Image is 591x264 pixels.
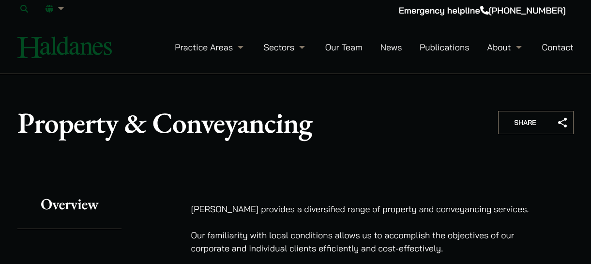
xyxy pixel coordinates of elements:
a: EN [45,5,66,13]
p: Our familiarity with local conditions allows us to accomplish the objectives of our corporate and... [191,229,550,255]
img: Logo of Haldanes [17,36,112,58]
a: Publications [420,42,470,53]
a: Practice Areas [175,42,246,53]
a: Emergency helpline[PHONE_NUMBER] [399,5,566,16]
h2: Overview [17,179,121,229]
a: Contact [542,42,574,53]
h1: Property & Conveyancing [17,105,482,140]
a: Our Team [325,42,363,53]
p: [PERSON_NAME] provides a diversified range of property and conveyancing services. [191,202,550,216]
button: Share [498,111,574,134]
a: About [487,42,524,53]
span: Share [499,111,552,134]
a: Sectors [264,42,307,53]
a: News [380,42,402,53]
